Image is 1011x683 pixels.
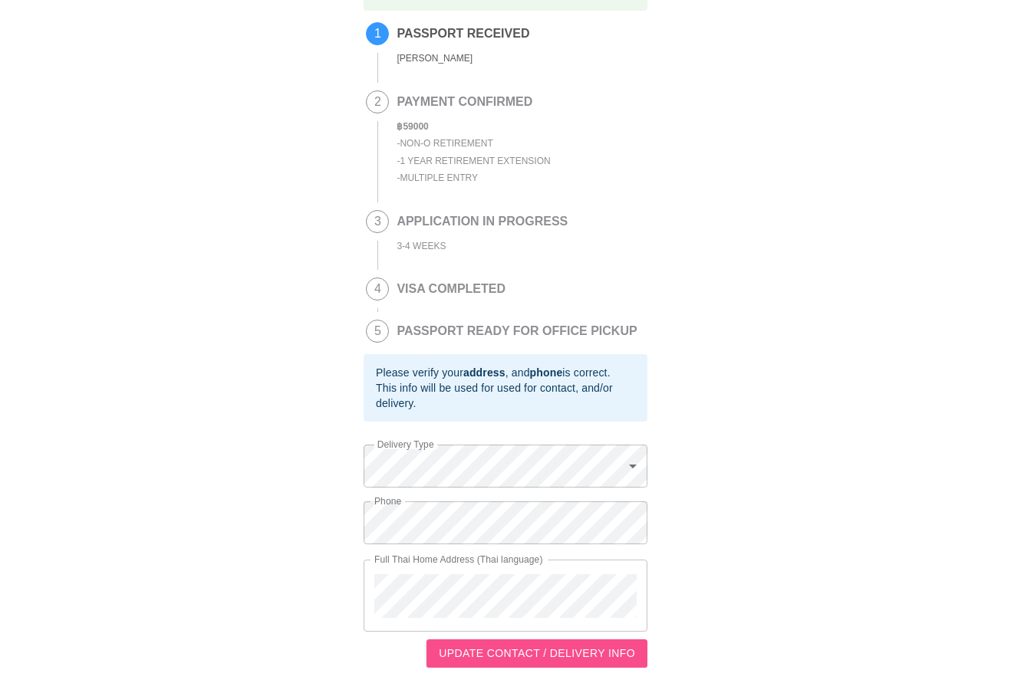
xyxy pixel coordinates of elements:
span: UPDATE CONTACT / DELIVERY INFO [439,644,635,663]
h2: PASSPORT RECEIVED [397,27,529,41]
h2: PASSPORT READY FOR OFFICE PICKUP [397,324,637,338]
div: [PERSON_NAME] [397,50,529,67]
span: 2 [367,91,388,113]
span: 5 [367,320,388,342]
span: 3 [367,211,388,232]
b: address [463,366,505,379]
div: - 1 Year Retirement Extension [397,153,550,170]
span: 4 [367,278,388,300]
div: Please verify your , and is correct. [376,365,635,380]
div: - NON-O Retirement [397,135,550,153]
div: 3-4 WEEKS [397,238,568,255]
div: - Multiple entry [397,169,550,187]
h2: VISA COMPLETED [397,282,505,296]
h2: APPLICATION IN PROGRESS [397,215,568,228]
span: 1 [367,23,388,44]
button: UPDATE CONTACT / DELIVERY INFO [426,639,647,668]
b: ฿ 59000 [397,121,428,132]
div: This info will be used for used for contact, and/or delivery. [376,380,635,411]
b: phone [530,366,563,379]
h2: PAYMENT CONFIRMED [397,95,550,109]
